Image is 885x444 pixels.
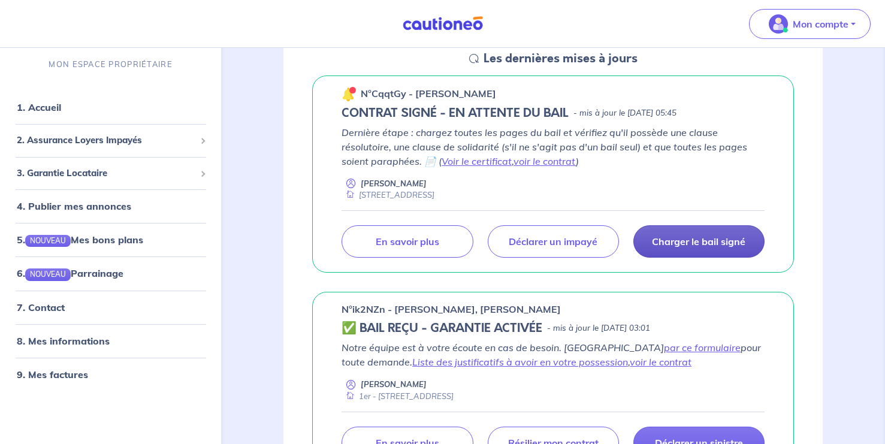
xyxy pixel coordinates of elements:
[17,101,61,113] a: 1. Accueil
[361,178,427,189] p: [PERSON_NAME]
[342,106,569,120] h5: CONTRAT SIGNÉ - EN ATTENTE DU BAIL
[5,228,216,252] div: 5.NOUVEAUMes bons plans
[484,52,638,66] h5: Les dernières mises à jours
[5,295,216,319] div: 7. Contact
[769,14,788,34] img: illu_account_valid_menu.svg
[342,321,542,336] h5: ✅ BAIL REÇU - GARANTIE ACTIVÉE
[17,301,65,313] a: 7. Contact
[5,363,216,386] div: 9. Mes factures
[342,189,434,201] div: [STREET_ADDRESS]
[49,59,172,70] p: MON ESPACE PROPRIÉTAIRE
[361,379,427,390] p: [PERSON_NAME]
[342,391,454,402] div: 1er - [STREET_ADDRESS]
[442,155,512,167] a: Voir le certificat
[17,167,195,180] span: 3. Garantie Locataire
[573,107,676,119] p: - mis à jour le [DATE] 05:45
[398,16,488,31] img: Cautioneo
[342,340,765,369] p: Notre équipe est à votre écoute en cas de besoin. [GEOGRAPHIC_DATA] pour toute demande. ,
[342,321,765,336] div: state: CONTRACT-VALIDATED, Context: LESS-THAN-20-DAYS,NO-CERTIFICATE,RELATIONSHIP,LESSOR-DOCUMENTS
[376,235,439,247] p: En savoir plus
[342,302,561,316] p: n°ik2NZn - [PERSON_NAME], [PERSON_NAME]
[514,155,576,167] a: voir le contrat
[5,162,216,185] div: 3. Garantie Locataire
[664,342,741,354] a: par ce formulaire
[342,125,765,168] p: Dernière étape : chargez toutes les pages du bail et vérifiez qu'il possède une clause résolutoir...
[412,356,628,368] a: Liste des justificatifs à avoir en votre possession
[749,9,871,39] button: illu_account_valid_menu.svgMon compte
[5,194,216,218] div: 4. Publier mes annonces
[342,225,473,258] a: En savoir plus
[342,106,765,120] div: state: CONTRACT-SIGNED, Context: NEW,MAYBE-CERTIFICATE,ALONE,LESSOR-DOCUMENTS
[361,86,496,101] p: n°CqqtGy - [PERSON_NAME]
[633,225,765,258] a: Charger le bail signé
[5,95,216,119] div: 1. Accueil
[630,356,691,368] a: voir le contrat
[17,234,143,246] a: 5.NOUVEAUMes bons plans
[652,235,745,247] p: Charger le bail signé
[17,267,123,279] a: 6.NOUVEAUParrainage
[17,200,131,212] a: 4. Publier mes annonces
[5,261,216,285] div: 6.NOUVEAUParrainage
[342,87,356,101] img: 🔔
[488,225,619,258] a: Déclarer un impayé
[17,335,110,347] a: 8. Mes informations
[547,322,650,334] p: - mis à jour le [DATE] 03:01
[509,235,597,247] p: Déclarer un impayé
[17,369,88,380] a: 9. Mes factures
[5,329,216,353] div: 8. Mes informations
[793,17,848,31] p: Mon compte
[5,129,216,152] div: 2. Assurance Loyers Impayés
[17,134,195,147] span: 2. Assurance Loyers Impayés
